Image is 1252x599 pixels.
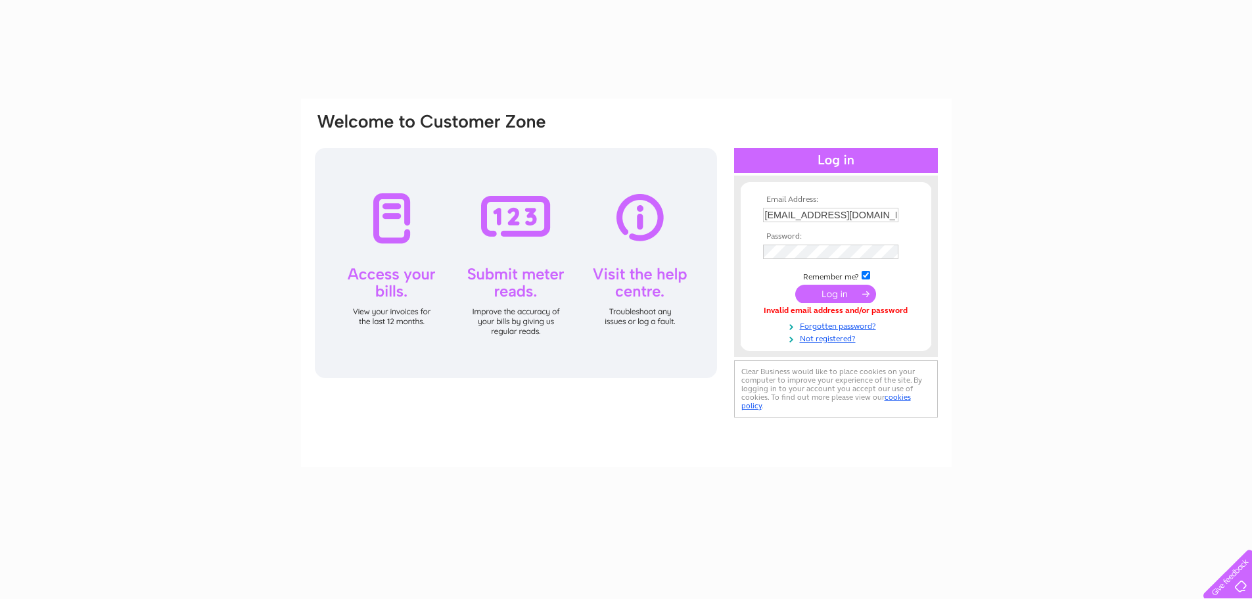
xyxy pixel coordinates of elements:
[763,306,909,316] div: Invalid email address and/or password
[763,331,912,344] a: Not registered?
[760,232,912,241] th: Password:
[763,319,912,331] a: Forgotten password?
[760,195,912,204] th: Email Address:
[795,285,876,303] input: Submit
[760,269,912,282] td: Remember me?
[741,393,911,410] a: cookies policy
[734,360,938,418] div: Clear Business would like to place cookies on your computer to improve your experience of the sit...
